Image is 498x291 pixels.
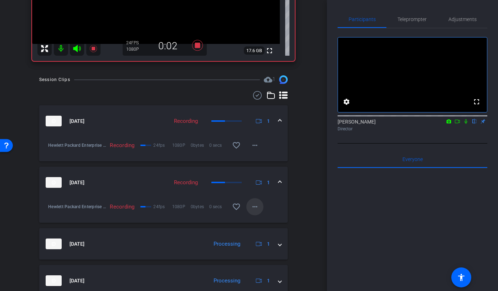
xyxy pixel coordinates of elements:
span: Adjustments [448,17,477,22]
mat-expansion-panel-header: thumb-nail[DATE]Processing1 [39,228,288,260]
div: Processing [210,277,244,285]
div: 0:02 [144,40,192,52]
span: Everyone [402,157,423,162]
mat-icon: more_horiz [251,202,259,211]
span: 1 [267,179,270,186]
div: thumb-nail[DATE]Recording1 [39,198,288,223]
span: 1 [272,76,275,82]
span: Teleprompter [397,17,427,22]
mat-icon: more_horiz [251,141,259,150]
mat-icon: favorite_border [232,141,241,150]
div: [PERSON_NAME] [338,118,487,132]
span: 1080P [172,142,191,149]
div: Recording [170,179,201,187]
mat-icon: favorite_border [232,202,241,211]
mat-icon: cloud_upload [264,75,272,84]
img: thumb-nail [46,177,62,188]
img: thumb-nail [46,116,62,126]
div: 24 [126,40,144,46]
span: FPS [131,40,139,45]
span: Participants [349,17,376,22]
span: 1080P [172,203,191,210]
mat-icon: accessibility [457,273,466,282]
span: Destinations for your clips [264,75,275,84]
span: Hewlett Packard Enterprise x Cell C - atshifularo-cellc.co.za-[PERSON_NAME]-2025-08-11-08-23-33-2... [48,203,106,210]
img: Session clips [279,75,288,84]
mat-icon: fullscreen [472,97,481,106]
div: Recording [106,203,138,210]
img: thumb-nail [46,275,62,286]
span: [DATE] [70,277,84,285]
span: 1 [267,117,270,125]
mat-icon: fullscreen [265,46,274,55]
div: Recording [106,142,138,149]
div: Director [338,126,487,132]
span: 0 secs [209,142,228,149]
span: 24fps [153,142,172,149]
span: 17.6 GB [244,46,265,55]
div: Processing [210,240,244,248]
mat-icon: settings [342,97,351,106]
div: Session Clips [39,76,70,83]
div: thumb-nail[DATE]Recording1 [39,137,288,161]
div: Recording [170,117,201,125]
img: thumb-nail [46,239,62,249]
span: Hewlett Packard Enterprise x Cell C - atshifularo-cellc.co.za-[PERSON_NAME]-2025-08-11-08-25-39-5... [48,142,106,149]
span: 0bytes [191,142,209,149]
span: 0bytes [191,203,209,210]
mat-icon: flip [470,118,479,124]
mat-expansion-panel-header: thumb-nail[DATE]Recording1 [39,167,288,198]
span: [DATE] [70,240,84,248]
span: 0 secs [209,203,228,210]
span: [DATE] [70,179,84,186]
div: 1080P [126,46,144,52]
mat-expansion-panel-header: thumb-nail[DATE]Recording1 [39,105,288,137]
span: 24fps [153,203,172,210]
span: [DATE] [70,117,84,125]
span: 1 [267,240,270,248]
span: 1 [267,277,270,285]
